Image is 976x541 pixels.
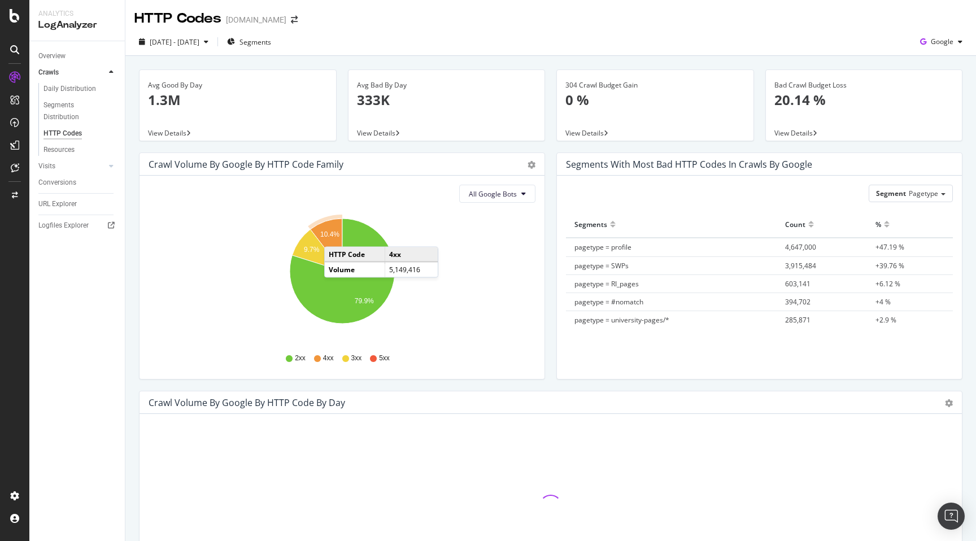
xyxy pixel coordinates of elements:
button: Segments [223,33,276,51]
div: Conversions [38,177,76,189]
div: LogAnalyzer [38,19,116,32]
span: Google [931,37,953,46]
div: gear [945,399,953,407]
div: Open Intercom Messenger [938,503,965,530]
span: 603,141 [785,279,811,289]
div: Crawl Volume by google by HTTP Code by Day [149,397,345,408]
span: 2xx [295,354,306,363]
div: Resources [43,144,75,156]
div: Count [785,215,805,233]
a: Resources [43,144,117,156]
span: 394,702 [785,297,811,307]
a: URL Explorer [38,198,117,210]
span: pagetype = university-pages/* [574,315,669,325]
a: Conversions [38,177,117,189]
span: 3xx [351,354,362,363]
div: gear [528,161,535,169]
span: +6.12 % [875,279,900,289]
a: Overview [38,50,117,62]
div: Crawl Volume by google by HTTP Code Family [149,159,343,170]
span: Pagetype [909,189,938,198]
div: [DOMAIN_NAME] [226,14,286,25]
span: View Details [357,128,395,138]
div: Analytics [38,9,116,19]
span: View Details [148,128,186,138]
span: View Details [774,128,813,138]
text: 79.9% [355,297,374,305]
div: % [875,215,881,233]
div: HTTP Codes [134,9,221,28]
span: All Google Bots [469,189,517,199]
button: Google [916,33,967,51]
a: Crawls [38,67,106,78]
span: Segments [239,37,271,47]
button: All Google Bots [459,185,535,203]
div: Bad Crawl Budget Loss [774,80,954,90]
p: 1.3M [148,90,328,110]
div: 304 Crawl Budget Gain [565,80,745,90]
span: 285,871 [785,315,811,325]
div: URL Explorer [38,198,77,210]
p: 0 % [565,90,745,110]
td: 5,149,416 [385,262,438,277]
a: HTTP Codes [43,128,117,139]
button: [DATE] - [DATE] [134,33,213,51]
span: pagetype = SWPs [574,261,629,270]
div: arrow-right-arrow-left [291,16,298,24]
span: +47.19 % [875,242,904,252]
td: HTTP Code [325,247,385,262]
span: View Details [565,128,604,138]
p: 20.14 % [774,90,954,110]
a: Daily Distribution [43,83,117,95]
div: Daily Distribution [43,83,96,95]
div: Segments Distribution [43,99,106,123]
a: Visits [38,160,106,172]
div: Logfiles Explorer [38,220,89,232]
text: 9.7% [304,246,320,254]
div: Crawls [38,67,59,78]
text: 10.4% [320,231,339,239]
span: 4xx [323,354,334,363]
div: Segments with most bad HTTP codes in Crawls by google [566,159,812,170]
span: 4,647,000 [785,242,816,252]
svg: A chart. [149,212,535,343]
span: +2.9 % [875,315,896,325]
div: Avg Good By Day [148,80,328,90]
span: [DATE] - [DATE] [150,37,199,47]
span: pagetype = profile [574,242,631,252]
span: +39.76 % [875,261,904,270]
div: HTTP Codes [43,128,82,139]
span: pagetype = #nomatch [574,297,643,307]
div: Segments [574,215,607,233]
span: +4 % [875,297,891,307]
p: 333K [357,90,537,110]
span: pagetype = RI_pages [574,279,639,289]
td: Volume [325,262,385,277]
span: Segment [876,189,906,198]
span: 5xx [379,354,390,363]
div: Visits [38,160,55,172]
td: 4xx [385,247,438,262]
a: Logfiles Explorer [38,220,117,232]
span: 3,915,484 [785,261,816,270]
div: Overview [38,50,66,62]
div: Avg Bad By Day [357,80,537,90]
a: Segments Distribution [43,99,117,123]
